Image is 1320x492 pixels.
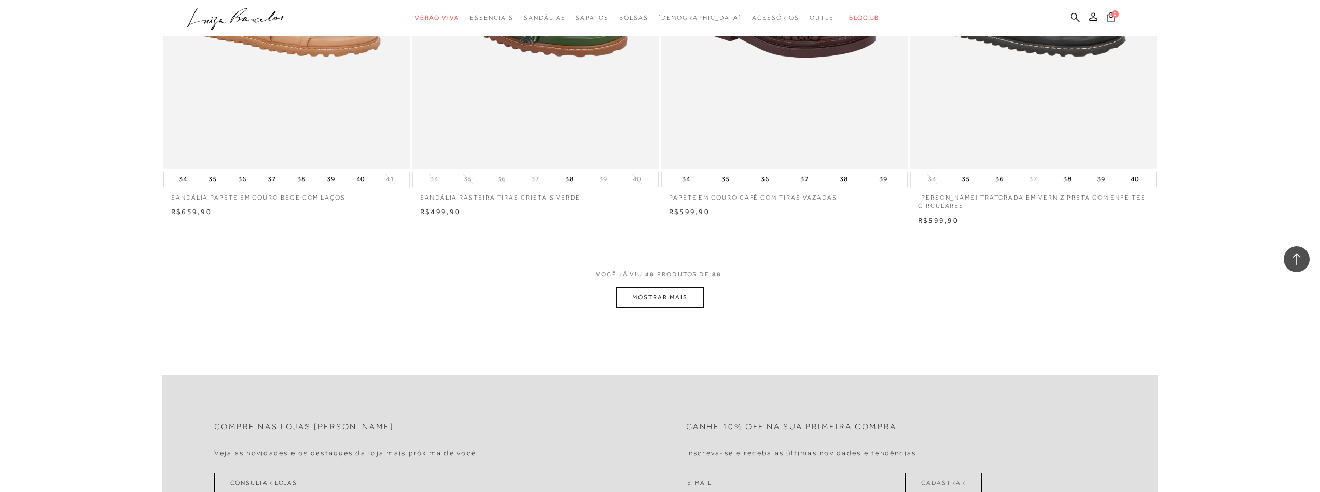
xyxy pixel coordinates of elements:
button: 36 [758,172,772,187]
button: 41 [383,174,397,184]
button: 39 [324,172,338,187]
button: 34 [679,172,693,187]
span: R$599,90 [669,207,710,216]
span: Sandálias [524,14,565,21]
h4: Veja as novidades e os destaques da loja mais próxima de você. [214,448,479,457]
h2: Ganhe 10% off na sua primeira compra [686,422,897,432]
a: categoryNavScreenReaderText [524,8,565,27]
span: [DEMOGRAPHIC_DATA] [658,14,742,21]
a: Sandália rasteira tiras cristais verde [412,187,659,202]
button: 36 [235,172,249,187]
button: 36 [494,174,509,184]
button: 37 [1026,174,1040,184]
button: 37 [528,174,543,184]
span: R$499,90 [420,207,461,216]
a: categoryNavScreenReaderText [470,8,513,27]
button: 35 [205,172,220,187]
button: 34 [925,174,939,184]
button: 38 [294,172,309,187]
a: noSubCategoriesText [658,8,742,27]
span: R$599,90 [918,216,958,224]
a: categoryNavScreenReaderText [576,8,608,27]
button: 38 [562,172,577,187]
a: PAPETE EM COURO CAFÉ COM TIRAS VAZADAS [661,187,908,202]
button: 39 [876,172,891,187]
button: 40 [630,174,644,184]
button: 34 [427,174,441,184]
button: 34 [176,172,190,187]
a: SANDÁLIA PAPETE EM COURO BEGE COM LAÇOS [163,187,410,202]
button: 37 [265,172,279,187]
span: 88 [712,271,721,278]
button: 40 [1128,172,1142,187]
a: BLOG LB [849,8,879,27]
span: 48 [645,271,655,278]
span: Sapatos [576,14,608,21]
button: 35 [718,172,733,187]
button: 36 [992,172,1007,187]
h4: Inscreva-se e receba as últimas novidades e tendências. [686,448,919,457]
h2: Compre nas lojas [PERSON_NAME] [214,422,394,432]
a: categoryNavScreenReaderText [415,8,460,27]
button: 39 [596,174,610,184]
span: 0 [1111,10,1119,18]
button: 40 [353,172,368,187]
span: Verão Viva [415,14,460,21]
span: VOCÊ JÁ VIU PRODUTOS DE [596,271,724,278]
button: 38 [1060,172,1075,187]
button: 0 [1104,11,1118,25]
a: [PERSON_NAME] TRATORADA EM VERNIZ PRETA COM ENFEITES CIRCULARES [910,187,1157,211]
span: Essenciais [470,14,513,21]
button: 38 [837,172,851,187]
a: categoryNavScreenReaderText [810,8,839,27]
button: 37 [797,172,812,187]
span: Outlet [810,14,839,21]
span: Bolsas [619,14,648,21]
button: 39 [1094,172,1108,187]
span: Acessórios [752,14,799,21]
button: 35 [461,174,475,184]
span: R$659,90 [171,207,212,216]
button: 35 [958,172,973,187]
button: MOSTRAR MAIS [616,287,703,307]
a: categoryNavScreenReaderText [619,8,648,27]
a: categoryNavScreenReaderText [752,8,799,27]
span: BLOG LB [849,14,879,21]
